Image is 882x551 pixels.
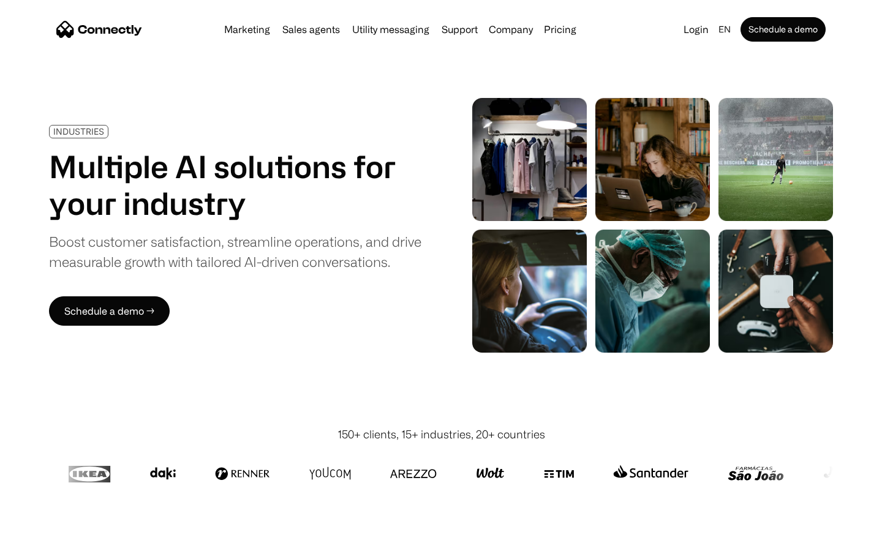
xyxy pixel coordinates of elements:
a: Schedule a demo → [49,296,170,326]
div: Company [489,21,533,38]
a: Support [437,24,483,34]
a: Sales agents [277,24,345,34]
div: 150+ clients, 15+ industries, 20+ countries [337,426,545,443]
a: Schedule a demo [741,17,826,42]
div: en [718,21,731,38]
div: Boost customer satisfaction, streamline operations, and drive measurable growth with tailored AI-... [49,231,421,272]
a: Utility messaging [347,24,434,34]
a: Pricing [539,24,581,34]
a: Login [679,21,714,38]
h1: Multiple AI solutions for your industry [49,148,421,222]
div: INDUSTRIES [53,127,104,136]
a: Marketing [219,24,275,34]
aside: Language selected: English [12,528,73,547]
ul: Language list [24,530,73,547]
